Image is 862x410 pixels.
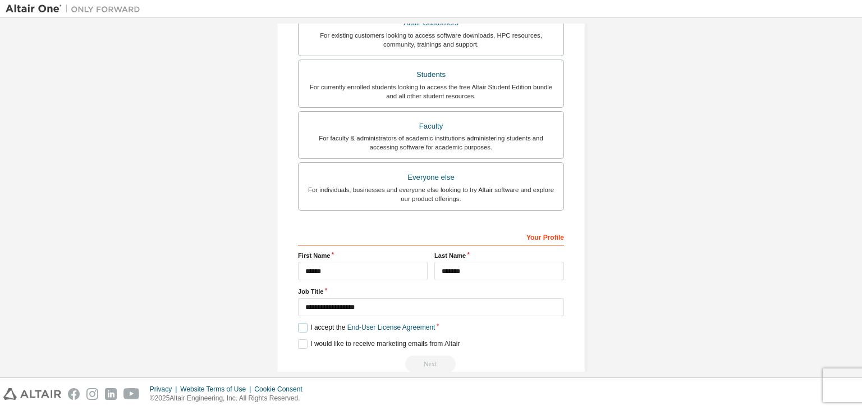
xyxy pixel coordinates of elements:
img: linkedin.svg [105,388,117,400]
img: Altair One [6,3,146,15]
img: instagram.svg [86,388,98,400]
label: Last Name [434,251,564,260]
div: For individuals, businesses and everyone else looking to try Altair software and explore our prod... [305,185,557,203]
label: First Name [298,251,428,260]
img: youtube.svg [123,388,140,400]
div: For faculty & administrators of academic institutions administering students and accessing softwa... [305,134,557,152]
label: I accept the [298,323,435,332]
div: Website Terms of Use [180,385,254,394]
div: Students [305,67,557,83]
div: Read and acccept EULA to continue [298,356,564,372]
label: Job Title [298,287,564,296]
div: For existing customers looking to access software downloads, HPC resources, community, trainings ... [305,31,557,49]
div: For currently enrolled students looking to access the free Altair Student Edition bundle and all ... [305,83,557,101]
img: altair_logo.svg [3,388,61,400]
div: Everyone else [305,170,557,185]
div: Privacy [150,385,180,394]
a: End-User License Agreement [347,324,435,331]
div: Faculty [305,119,557,134]
label: I would like to receive marketing emails from Altair [298,339,460,349]
img: facebook.svg [68,388,80,400]
div: Your Profile [298,227,564,245]
div: Cookie Consent [254,385,309,394]
p: © 2025 Altair Engineering, Inc. All Rights Reserved. [150,394,309,403]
